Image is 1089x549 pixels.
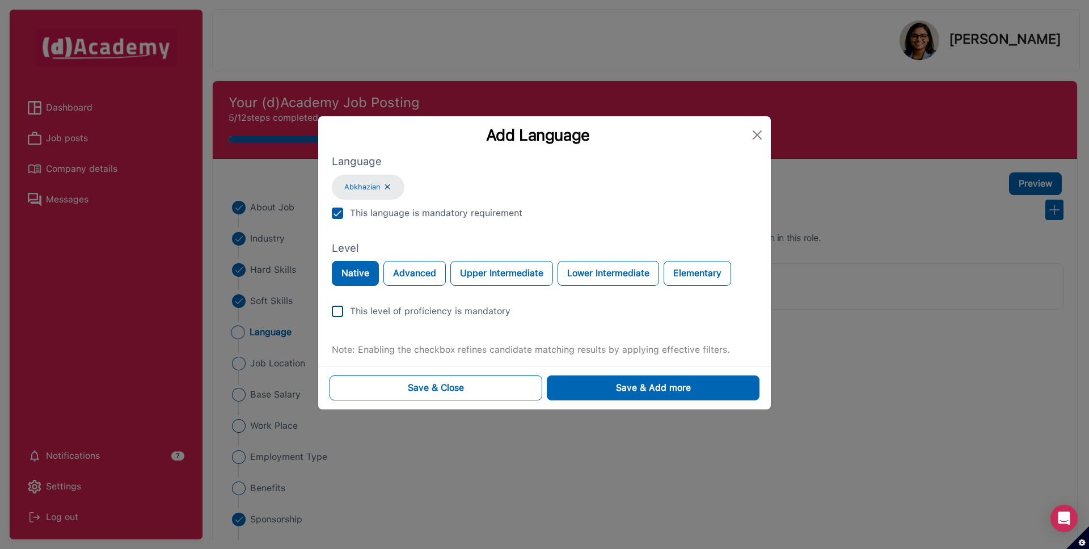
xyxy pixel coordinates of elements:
[358,344,730,355] span: Enabling the checkbox refines candidate matching results by applying effective filters.
[748,126,766,144] button: Close
[332,343,355,357] label: Note:
[1066,526,1089,549] button: Set cookie preferences
[332,240,757,257] label: Level
[330,375,542,400] button: Save & Close
[616,381,691,395] div: Save & Add more
[332,261,379,286] button: Native
[332,306,343,317] img: unCheck
[332,208,343,219] img: check
[332,175,404,200] div: Abkhazian
[383,261,446,286] button: Advanced
[350,305,510,318] div: This level of proficiency is mandatory
[327,125,748,145] div: Add Language
[558,261,659,286] button: Lower Intermediate
[408,381,464,395] div: Save & Close
[1050,505,1078,532] div: Open Intercom Messenger
[332,154,757,170] label: Language
[664,261,731,286] button: Elementary
[383,182,392,192] img: ...
[450,261,553,286] button: Upper Intermediate
[350,206,522,220] div: This language is mandatory requirement
[547,375,759,400] button: Save & Add more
